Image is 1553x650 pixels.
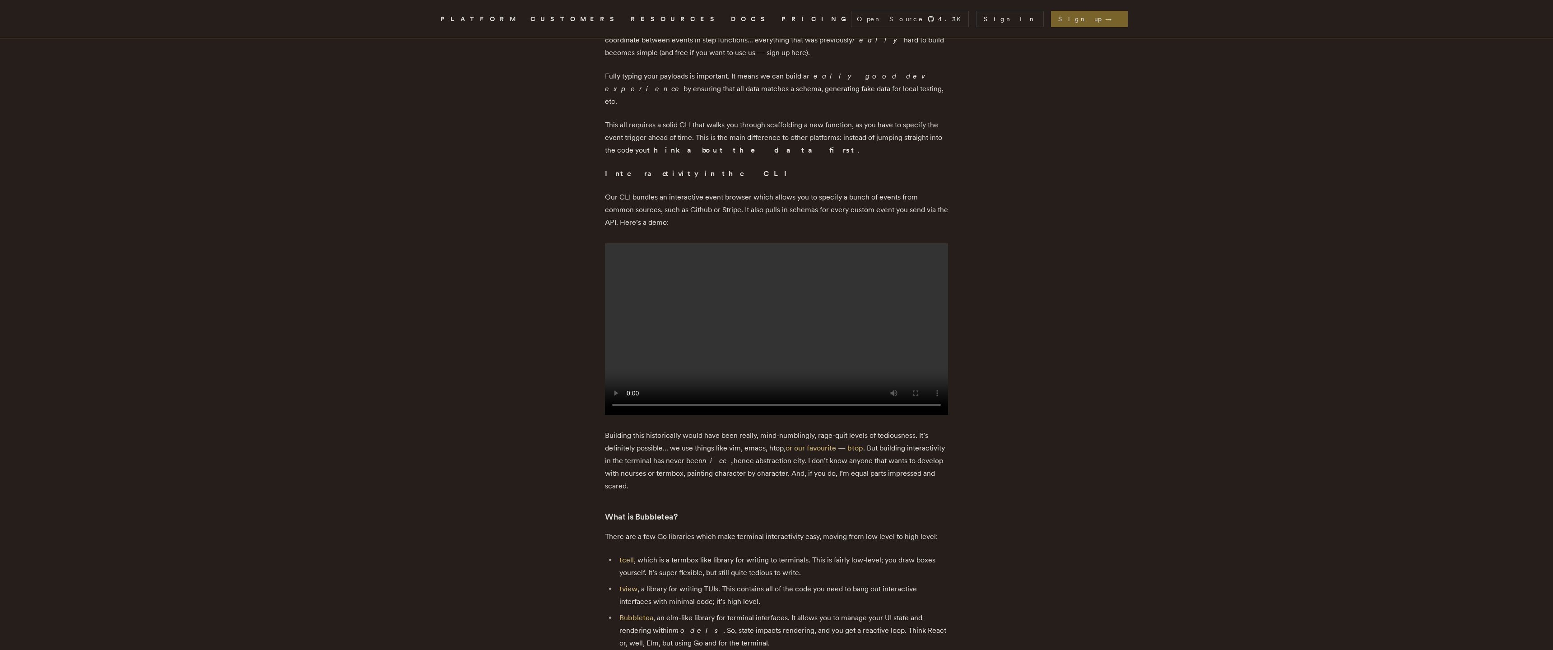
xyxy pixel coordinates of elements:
[786,444,863,452] a: or our favourite — btop
[647,146,858,154] strong: think about the data first
[976,11,1044,27] a: Sign In
[619,613,653,622] a: Bubbletea
[781,14,851,25] a: PRICING
[731,14,771,25] a: DOCS
[673,626,723,635] em: models
[702,456,734,465] em: nice,
[938,14,967,23] span: 4.3 K
[605,72,931,93] em: really good dev experience
[605,191,948,229] p: Our CLI bundles an interactive event browser which allows you to specify a bunch of events from c...
[605,169,795,178] strong: Interactivity in the CLI
[441,14,520,25] button: PLATFORM
[857,14,924,23] span: Open Source
[631,14,720,25] button: RESOURCES
[530,14,620,25] a: CUSTOMERS
[605,512,678,521] strong: What is Bubbletea?
[617,554,948,579] li: , which is a termbox like library for writing to terminals. This is fairly low-level; you draw bo...
[605,119,948,157] p: This all requires a solid CLI that walks you through scaffolding a new function, as you have to s...
[605,530,948,543] p: There are a few Go libraries which make terminal interactivity easy, moving from low level to hig...
[617,612,948,650] li: , an elm-like library for terminal interfaces. It allows you to manage your UI state and renderin...
[1051,11,1128,27] a: Sign up
[605,429,948,492] p: Building this historically would have been really, mind-numblingly, rage-quit levels of tediousne...
[605,70,948,108] p: Fully typing your payloads is important. It means we can build a by ensuring that all data matche...
[1105,14,1121,23] span: →
[619,585,637,593] a: tview
[617,583,948,608] li: , a library for writing TUIs. This contains all of the code you need to bang out interactive inte...
[852,36,904,44] em: really
[619,556,634,564] a: tcell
